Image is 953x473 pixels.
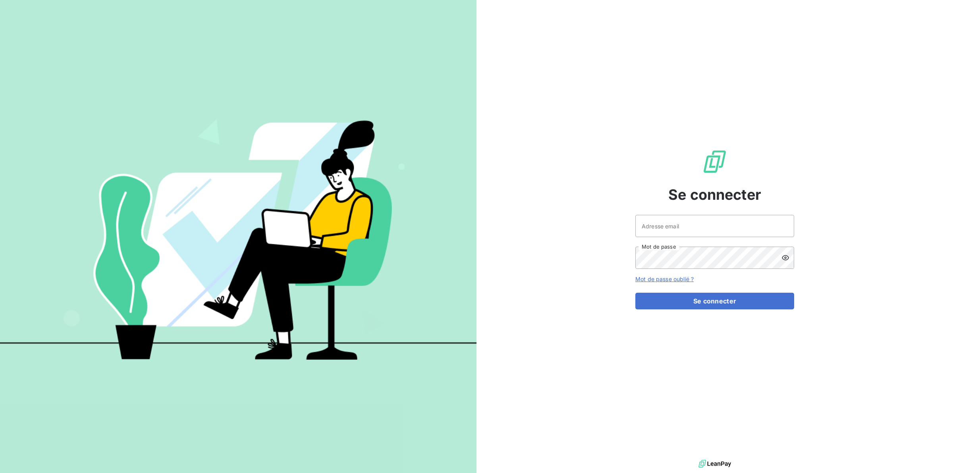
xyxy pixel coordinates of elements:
[702,149,727,174] img: Logo LeanPay
[635,293,794,309] button: Se connecter
[668,184,761,205] span: Se connecter
[698,458,731,470] img: logo
[635,276,694,282] a: Mot de passe oublié ?
[635,215,794,237] input: placeholder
